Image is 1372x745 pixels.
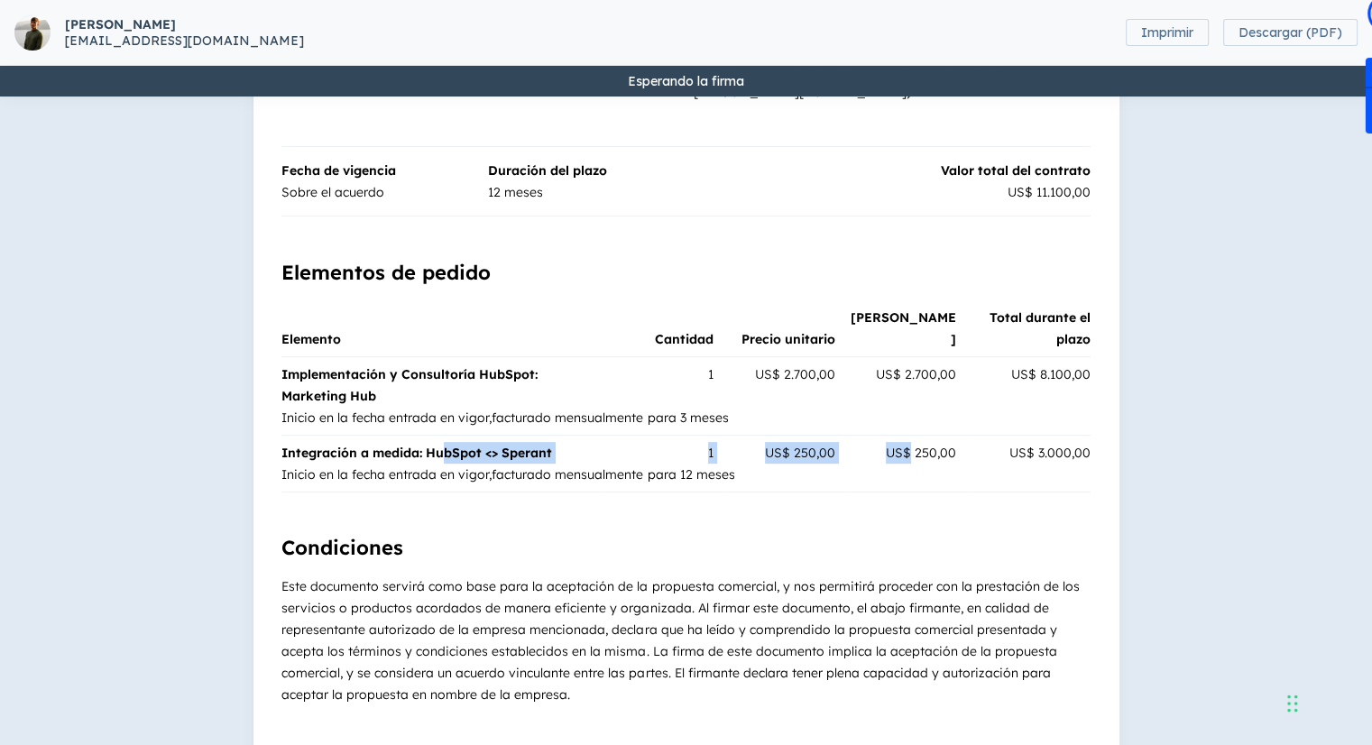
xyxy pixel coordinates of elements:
[1126,19,1209,46] button: Imprimir
[1223,19,1358,46] button: Descargar (PDF)
[679,409,728,426] span: 3 meses
[899,160,1091,181] h3: Valor total del contrato
[708,366,714,382] span: 1
[281,407,1090,428] p: mensualmente
[765,445,835,461] span: US$ 250,00
[319,409,489,426] span: en la fecha entrada en vigor
[643,466,679,483] span: para
[281,535,403,560] span: Condiciones
[628,73,744,89] span: Esperando la firma
[65,32,304,49] span: [EMAIL_ADDRESS][DOMAIN_NAME]
[643,409,679,426] span: para
[281,466,319,483] span: Inicio
[679,466,734,483] span: 12 meses
[755,366,835,382] span: US$ 2.700,00
[281,464,1090,485] p: mensualmente
[281,445,552,461] span: Integración a medida: HubSpot <> Sperant
[876,366,956,382] span: US$ 2.700,00
[1048,515,1372,745] div: Widget de chat
[1008,184,1091,200] span: US$ 11.100,00
[708,445,714,461] span: 1
[990,309,1091,347] span: Total durante el plazo
[281,366,538,404] span: Implementación y Consultoría HubSpot: Marketing Hub
[281,331,341,347] span: Elemento
[741,331,835,347] span: Precio unitario
[489,466,555,483] span: , facturado
[489,409,555,426] span: , facturado
[319,466,489,483] span: en la fecha entrada en vigor
[65,16,176,32] b: [PERSON_NAME]
[14,14,51,51] img: Garofi Espinoza
[655,331,714,347] span: Cantidad
[1009,445,1091,461] span: US$ 3.000,00
[487,184,542,200] span: 12 meses
[487,160,678,181] h3: Duración del plazo
[281,578,1079,703] span: Este documento servirá como base para la aceptación de la propuesta comercial, y nos permitirá pr...
[281,409,319,426] span: Inicio
[281,181,473,203] div: Sobre el acuerdo
[886,445,956,461] span: US$ 250,00
[1011,366,1091,382] span: US$ 8.100,00
[281,160,473,181] h3: Fecha de vigencia
[281,260,491,285] span: Elementos de pedido
[1048,515,1372,745] iframe: Chat Widget
[1287,676,1298,731] div: Arrastrar
[851,309,956,347] span: [PERSON_NAME]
